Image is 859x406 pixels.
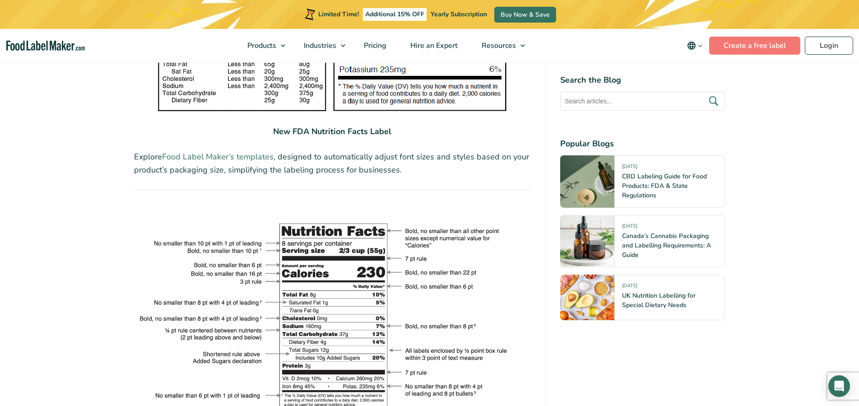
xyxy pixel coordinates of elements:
span: Industries [301,41,337,51]
a: Buy Now & Save [494,7,556,23]
span: Resources [479,41,517,51]
span: Pricing [361,41,387,51]
a: Industries [292,29,350,62]
span: Additional 15% OFF [363,8,427,21]
span: Hire an Expert [408,41,459,51]
a: Resources [470,29,529,62]
a: Canada’s Cannabis Packaging and Labelling Requirements: A Guide [622,232,711,259]
a: Food Label Maker’s templates [162,151,274,162]
span: [DATE] [622,223,637,233]
span: Products [245,41,277,51]
a: Create a free label [709,37,800,55]
span: [DATE] [622,282,637,293]
a: Login [805,37,853,55]
div: Open Intercom Messenger [828,375,850,397]
strong: New FDA Nutrition Facts Label [273,126,391,137]
span: [DATE] [622,163,637,173]
a: Hire an Expert [399,29,468,62]
a: Products [236,29,290,62]
span: Yearly Subscription [431,10,487,19]
span: Limited Time! [318,10,359,19]
p: Explore , designed to automatically adjust font sizes and styles based on your product’s packagin... [134,150,531,177]
h4: Popular Blogs [560,138,725,150]
a: CBD Labeling Guide for Food Products: FDA & State Regulations [622,172,707,200]
input: Search articles... [560,92,725,111]
a: Pricing [352,29,396,62]
a: UK Nutrition Labelling for Special Dietary Needs [622,291,696,309]
h4: Search the Blog [560,74,725,86]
